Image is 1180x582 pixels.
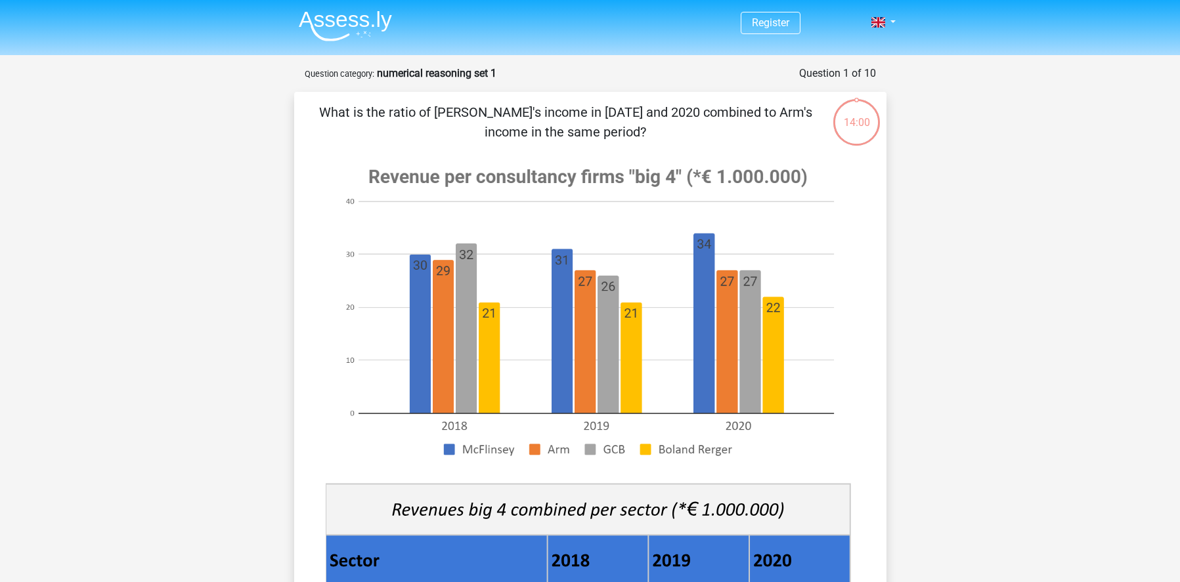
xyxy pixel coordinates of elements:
a: Register [752,16,789,29]
strong: numerical reasoning set 1 [377,67,496,79]
small: Question category: [305,69,374,79]
img: Assessly [299,10,392,41]
div: 14:00 [832,98,881,131]
div: Question 1 of 10 [799,66,876,81]
p: What is the ratio of [PERSON_NAME]'s income in [DATE] and 2020 combined to Arm's income in the sa... [315,102,816,142]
